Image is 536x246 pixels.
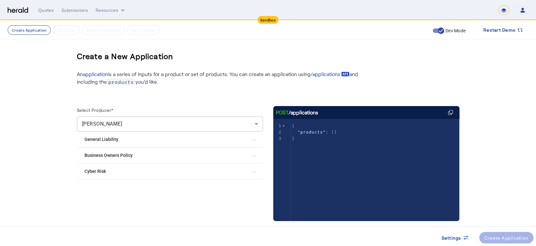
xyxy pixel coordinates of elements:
a: application [83,71,108,77]
herald-code-block: /applications [273,106,459,208]
span: { [292,123,295,128]
div: Sandbox [258,16,278,24]
label: Dev Mode [444,27,466,34]
label: Select Producer* [77,107,114,113]
button: Resources dropdown menu [96,7,126,13]
span: } [292,136,295,141]
span: : [] [292,130,337,135]
p: An is a series of inputs for a product or set of products. You can create an application using an... [77,70,364,86]
button: Restart Demo [478,24,528,36]
span: POST [276,109,289,116]
button: Get A Quote [128,25,159,35]
div: Quotes [38,7,54,13]
div: 3 [273,135,283,142]
mat-expansion-panel-header: General Liability [77,132,263,147]
span: "products" [297,130,326,135]
span: Restart Demo [483,26,516,34]
span: [PERSON_NAME] [82,121,122,127]
div: 1 [273,123,283,129]
button: Fill it Out [53,25,79,35]
button: Submit Application [82,25,125,35]
h3: Create a New Application [77,46,173,66]
mat-expansion-panel-header: Cyber Risk [77,164,263,179]
div: /applications [276,109,318,116]
mat-panel-title: Business Owners Policy [84,152,248,159]
mat-panel-title: General Liability [84,136,248,143]
mat-panel-title: Cyber Risk [84,168,248,175]
img: Herald Logo [8,7,28,13]
button: Create Application [8,25,51,35]
span: Settings [442,234,461,241]
span: products [107,79,136,85]
div: Submissions [62,7,88,13]
div: 2 [273,129,283,135]
mat-expansion-panel-header: Business Owners Policy [77,148,263,163]
button: Settings [437,232,474,243]
a: /applications [311,70,349,78]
